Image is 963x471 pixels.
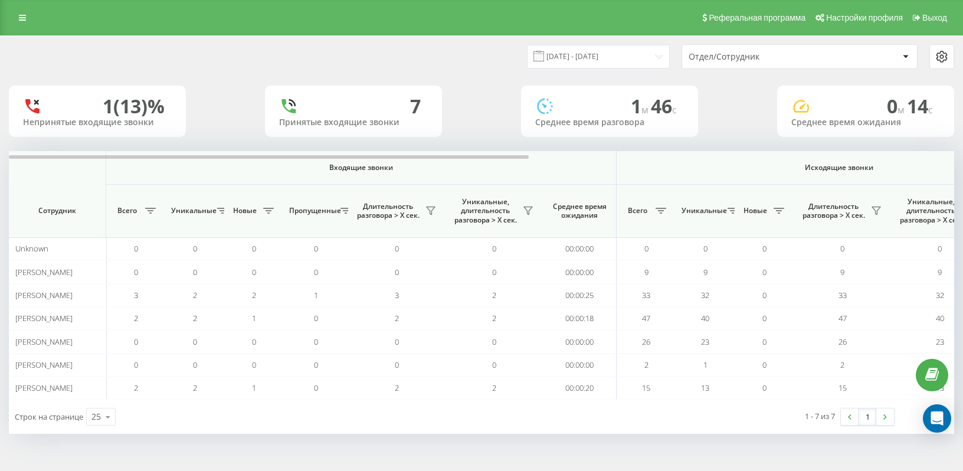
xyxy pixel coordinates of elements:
[193,382,197,393] span: 2
[134,313,138,323] span: 2
[898,103,907,116] span: м
[134,290,138,300] span: 3
[252,290,256,300] span: 2
[543,330,617,353] td: 00:00:00
[492,359,496,370] span: 0
[840,243,844,254] span: 0
[395,267,399,277] span: 0
[134,267,138,277] span: 0
[642,313,650,323] span: 47
[543,307,617,330] td: 00:00:18
[193,267,197,277] span: 0
[543,354,617,377] td: 00:00:00
[230,206,260,215] span: Новые
[171,206,214,215] span: Уникальные
[395,359,399,370] span: 0
[193,313,197,323] span: 2
[701,290,709,300] span: 32
[552,202,607,220] span: Среднее время ожидания
[314,382,318,393] span: 0
[701,313,709,323] span: 40
[252,267,256,277] span: 0
[492,382,496,393] span: 2
[314,267,318,277] span: 0
[492,313,496,323] span: 2
[395,382,399,393] span: 2
[252,313,256,323] span: 1
[193,359,197,370] span: 0
[543,377,617,400] td: 00:00:20
[492,336,496,347] span: 0
[193,336,197,347] span: 0
[492,290,496,300] span: 2
[314,313,318,323] span: 0
[252,336,256,347] span: 0
[642,290,650,300] span: 33
[762,382,767,393] span: 0
[623,206,652,215] span: Всего
[840,359,844,370] span: 2
[791,117,940,127] div: Среднее время ожидания
[193,290,197,300] span: 2
[642,382,650,393] span: 15
[134,359,138,370] span: 0
[838,336,847,347] span: 26
[354,202,422,220] span: Длительность разговора > Х сек.
[91,411,101,423] div: 25
[492,243,496,254] span: 0
[642,336,650,347] span: 26
[410,95,421,117] div: 7
[15,267,73,277] span: [PERSON_NAME]
[631,93,651,119] span: 1
[887,93,907,119] span: 0
[134,336,138,347] span: 0
[15,290,73,300] span: [PERSON_NAME]
[314,243,318,254] span: 0
[922,13,947,22] span: Выход
[938,267,942,277] span: 9
[689,52,830,62] div: Отдел/Сотрудник
[134,243,138,254] span: 0
[134,382,138,393] span: 2
[672,103,677,116] span: c
[15,359,73,370] span: [PERSON_NAME]
[252,359,256,370] span: 0
[682,206,724,215] span: Уникальные
[644,359,648,370] span: 2
[741,206,770,215] span: Новые
[193,243,197,254] span: 0
[543,237,617,260] td: 00:00:00
[314,290,318,300] span: 1
[641,103,651,116] span: м
[289,206,337,215] span: Пропущенные
[252,382,256,393] span: 1
[395,313,399,323] span: 2
[928,103,933,116] span: c
[762,359,767,370] span: 0
[923,404,951,433] div: Open Intercom Messenger
[15,382,73,393] span: [PERSON_NAME]
[492,267,496,277] span: 0
[840,267,844,277] span: 9
[936,290,944,300] span: 32
[15,411,83,422] span: Строк на странице
[451,197,519,225] span: Уникальные, длительность разговора > Х сек.
[709,13,805,22] span: Реферальная программа
[314,359,318,370] span: 0
[762,267,767,277] span: 0
[15,313,73,323] span: [PERSON_NAME]
[703,267,707,277] span: 9
[314,336,318,347] span: 0
[762,313,767,323] span: 0
[762,290,767,300] span: 0
[938,243,942,254] span: 0
[395,290,399,300] span: 3
[15,243,48,254] span: Unknown
[762,243,767,254] span: 0
[543,284,617,307] td: 00:00:25
[936,313,944,323] span: 40
[805,410,835,422] div: 1 - 7 из 7
[395,243,399,254] span: 0
[701,336,709,347] span: 23
[395,336,399,347] span: 0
